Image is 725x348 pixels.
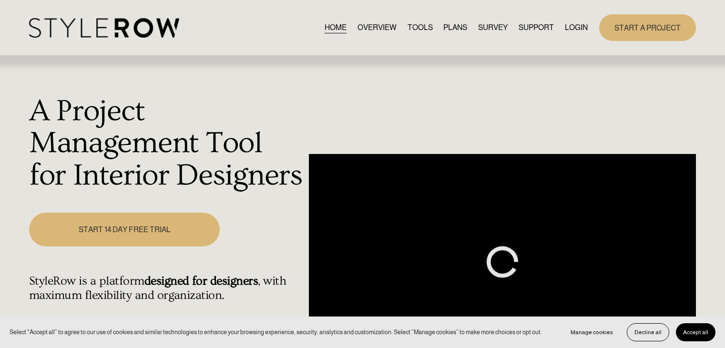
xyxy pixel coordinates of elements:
h1: A Project Management Tool for Interior Designers [29,95,304,192]
a: HOME [325,21,347,34]
button: Accept all [676,323,715,341]
button: Decline all [627,323,669,341]
a: OVERVIEW [357,21,397,34]
a: SURVEY [478,21,508,34]
button: Manage cookies [563,323,620,341]
img: StyleRow [29,18,179,38]
span: Accept all [683,329,708,336]
a: START A PROJECT [599,14,696,41]
a: TOOLS [408,21,433,34]
a: LOGIN [565,21,588,34]
strong: designed for designers [144,274,258,288]
h4: StyleRow is a platform , with maximum flexibility and organization. [29,274,304,303]
a: PLANS [443,21,467,34]
a: folder dropdown [519,21,554,34]
a: START 14 DAY FREE TRIAL [29,213,220,246]
span: SUPPORT [519,22,554,33]
span: Decline all [634,329,662,336]
span: Manage cookies [571,329,613,336]
p: Select “Accept all” to agree to our use of cookies and similar technologies to enhance your brows... [10,328,542,337]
